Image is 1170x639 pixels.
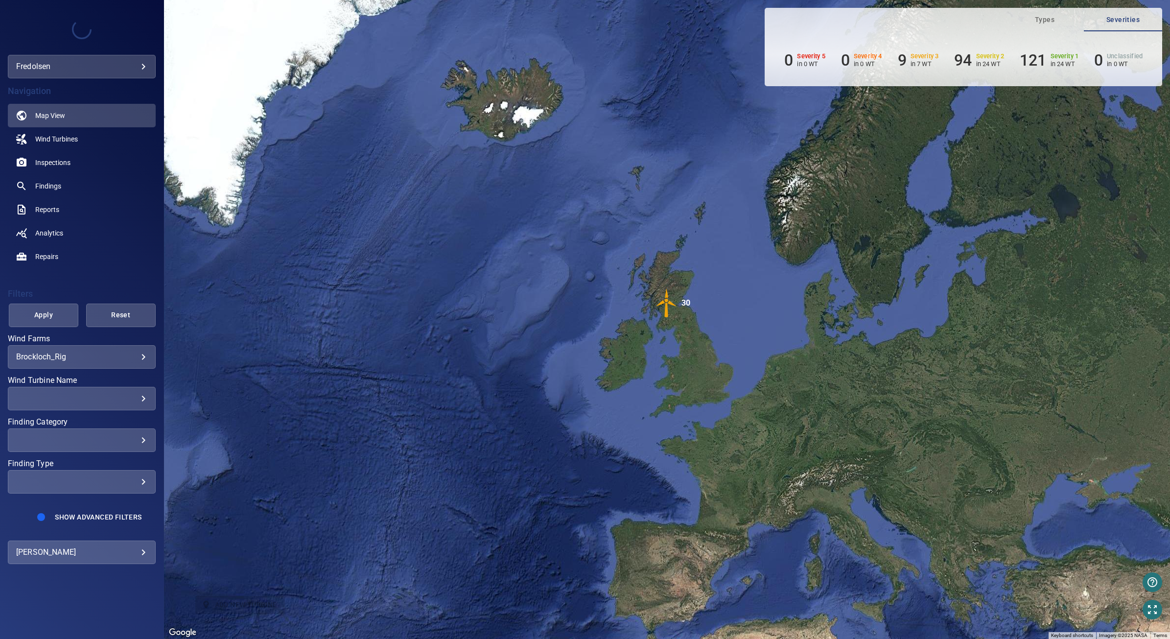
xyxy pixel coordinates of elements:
[1051,53,1079,60] h6: Severity 1
[8,174,156,198] a: findings noActive
[8,377,156,384] label: Wind Turbine Name
[8,151,156,174] a: inspections noActive
[854,60,882,68] p: in 0 WT
[166,626,199,639] img: Google
[8,418,156,426] label: Finding Category
[8,470,156,494] div: Finding Type
[8,460,156,468] label: Finding Type
[8,428,156,452] div: Finding Category
[797,60,825,68] p: in 0 WT
[854,53,882,60] h6: Severity 4
[8,245,156,268] a: repairs noActive
[98,309,143,321] span: Reset
[8,221,156,245] a: analytics noActive
[35,228,63,238] span: Analytics
[8,55,156,78] div: fredolsen
[1051,632,1093,639] button: Keyboard shortcuts
[1099,633,1147,638] span: Imagery ©2025 NASA
[9,304,78,327] button: Apply
[8,345,156,369] div: Wind Farms
[1051,60,1079,68] p: in 24 WT
[35,111,65,120] span: Map View
[35,205,59,214] span: Reports
[1094,51,1103,70] h6: 0
[1090,14,1156,26] span: Severities
[166,626,199,639] a: Open this area in Google Maps (opens a new window)
[681,288,690,318] div: 30
[8,387,156,410] div: Wind Turbine Name
[8,198,156,221] a: reports noActive
[35,134,78,144] span: Wind Turbines
[841,51,882,70] li: Severity 4
[16,544,147,560] div: [PERSON_NAME]
[911,60,939,68] p: in 7 WT
[8,104,156,127] a: map active
[841,51,850,70] h6: 0
[35,252,58,261] span: Repairs
[1107,60,1143,68] p: in 0 WT
[1011,14,1078,26] span: Types
[898,51,939,70] li: Severity 3
[49,509,147,525] button: Show Advanced Filters
[652,288,681,319] gmp-advanced-marker: 30
[954,51,1004,70] li: Severity 2
[1094,51,1143,70] li: Severity Unclassified
[8,86,156,96] h4: Navigation
[1107,53,1143,60] h6: Unclassified
[797,53,825,60] h6: Severity 5
[1020,51,1046,70] h6: 121
[784,51,825,70] li: Severity 5
[16,59,147,74] div: fredolsen
[8,335,156,343] label: Wind Farms
[1020,51,1078,70] li: Severity 1
[8,289,156,299] h4: Filters
[898,51,907,70] h6: 9
[35,158,70,167] span: Inspections
[976,53,1005,60] h6: Severity 2
[21,309,66,321] span: Apply
[911,53,939,60] h6: Severity 3
[55,513,141,521] span: Show Advanced Filters
[976,60,1005,68] p: in 24 WT
[784,51,793,70] h6: 0
[652,288,681,318] img: windFarmIconCat3.svg
[8,127,156,151] a: windturbines noActive
[35,181,61,191] span: Findings
[1153,633,1167,638] a: Terms (opens in new tab)
[16,352,147,361] div: Brockloch_Rig
[86,304,156,327] button: Reset
[954,51,972,70] h6: 94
